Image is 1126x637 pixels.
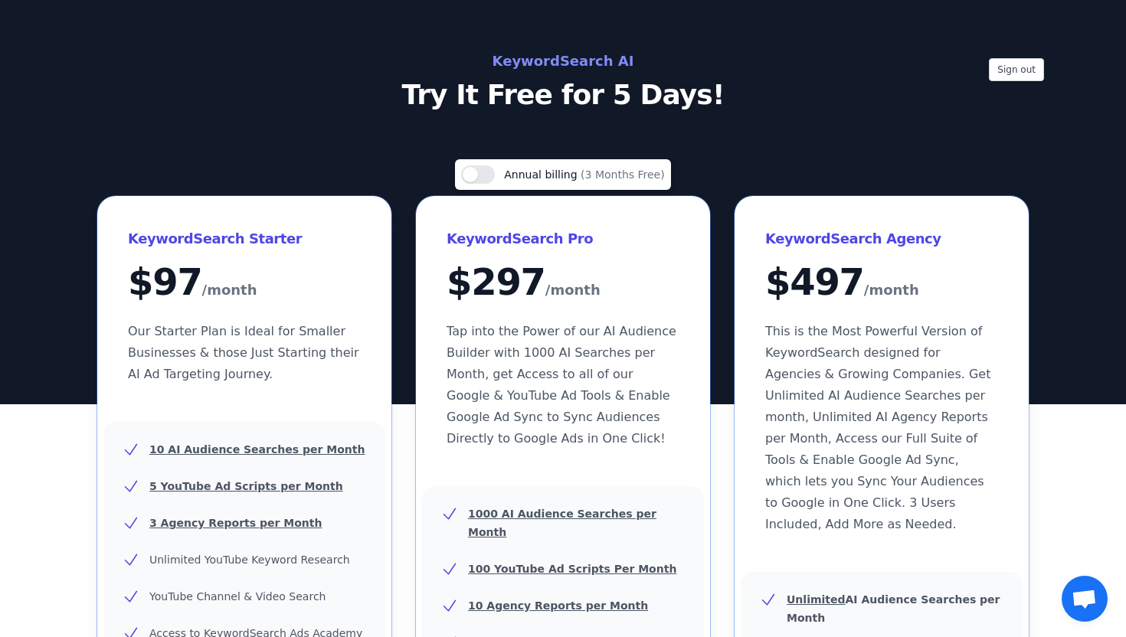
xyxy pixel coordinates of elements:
h2: KeywordSearch AI [220,49,906,73]
a: Open chat [1062,576,1108,622]
div: $ 297 [447,263,679,302]
u: 3 Agency Reports per Month [149,517,322,529]
h3: KeywordSearch Starter [128,227,361,251]
span: YouTube Channel & Video Search [149,590,326,603]
u: 1000 AI Audience Searches per Month [468,508,656,538]
button: Sign out [989,58,1044,81]
span: (3 Months Free) [581,168,665,181]
u: 100 YouTube Ad Scripts Per Month [468,563,676,575]
u: 5 YouTube Ad Scripts per Month [149,480,343,492]
span: Our Starter Plan is Ideal for Smaller Businesses & those Just Starting their AI Ad Targeting Jour... [128,324,359,381]
span: /month [864,278,919,302]
span: /month [545,278,601,302]
span: This is the Most Powerful Version of KeywordSearch designed for Agencies & Growing Companies. Get... [765,324,990,531]
div: $ 97 [128,263,361,302]
u: 10 Agency Reports per Month [468,599,648,612]
span: /month [202,278,257,302]
h3: KeywordSearch Pro [447,227,679,251]
span: Annual billing [504,168,581,181]
u: 10 AI Audience Searches per Month [149,443,365,456]
h3: KeywordSearch Agency [765,227,998,251]
div: $ 497 [765,263,998,302]
p: Try It Free for 5 Days! [220,80,906,110]
span: Unlimited YouTube Keyword Research [149,554,350,566]
b: AI Audience Searches per Month [787,593,1000,624]
u: Unlimited [787,593,846,606]
span: Tap into the Power of our AI Audience Builder with 1000 AI Searches per Month, get Access to all ... [447,324,676,446]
